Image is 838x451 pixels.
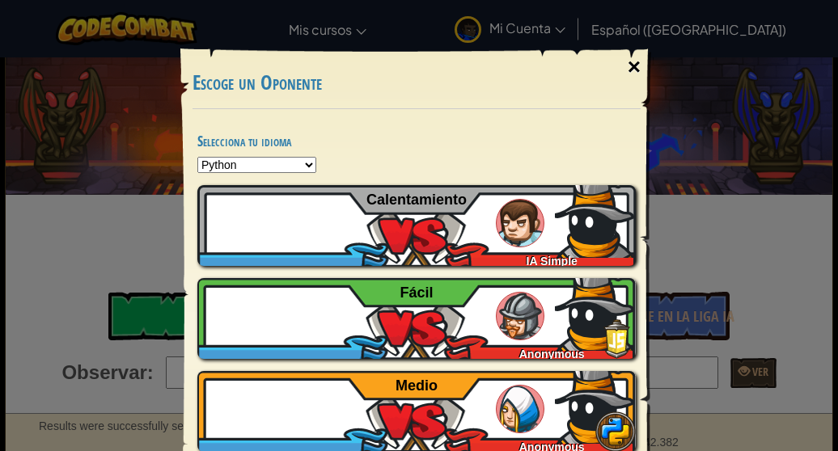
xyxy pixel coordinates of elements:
img: ydwmskAAAAGSURBVAMA1zIdaJYLXsYAAAAASUVORK5CYII= [555,270,636,351]
span: Anonymous [519,348,585,360]
span: IA Simple [527,255,578,268]
img: humans_ladder_medium.png [496,385,544,433]
a: IA Simple [197,185,636,266]
span: Fácil [400,285,434,301]
span: Medio [396,377,438,394]
div: × [616,44,653,91]
img: humans_ladder_tutorial.png [496,199,544,247]
span: Calentamiento [366,192,467,208]
a: Anonymous [197,278,636,359]
h3: Escoge un Oponente [193,72,641,94]
h4: Selecciona tu idioma [197,133,636,149]
img: ydwmskAAAAGSURBVAMA1zIdaJYLXsYAAAAASUVORK5CYII= [555,363,636,444]
img: humans_ladder_easy.png [496,292,544,340]
img: ydwmskAAAAGSURBVAMA1zIdaJYLXsYAAAAASUVORK5CYII= [555,177,636,258]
